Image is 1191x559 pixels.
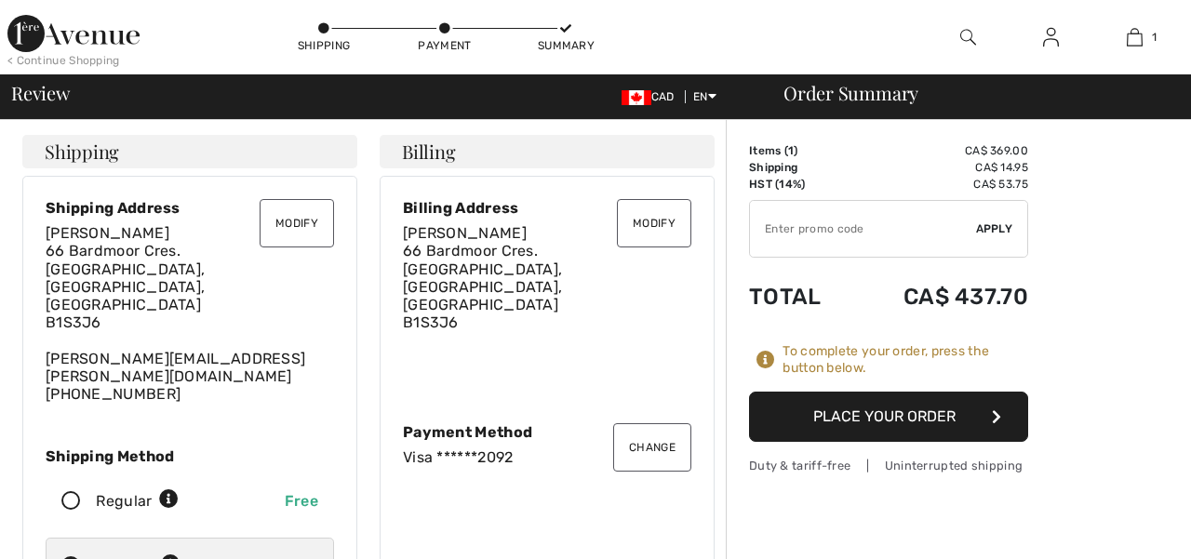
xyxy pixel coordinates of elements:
img: My Info [1043,26,1059,48]
button: Modify [260,199,334,247]
td: CA$ 369.00 [851,142,1028,159]
a: 1 [1093,26,1175,48]
span: 1 [788,144,794,157]
div: Shipping [296,37,352,54]
img: 1ère Avenue [7,15,140,52]
span: Shipping [45,142,119,161]
span: CAD [622,90,682,103]
div: Summary [538,37,594,54]
div: Billing Address [403,199,691,217]
td: CA$ 437.70 [851,265,1028,328]
td: Total [749,265,851,328]
td: Shipping [749,159,851,176]
span: 1 [1152,29,1157,46]
span: Apply [976,220,1013,237]
div: Shipping Method [46,447,334,465]
a: Sign In [1028,26,1074,49]
div: Shipping Address [46,199,334,217]
td: CA$ 53.75 [851,176,1028,193]
td: CA$ 14.95 [851,159,1028,176]
div: [PERSON_NAME][EMAIL_ADDRESS][PERSON_NAME][DOMAIN_NAME] [PHONE_NUMBER] [46,224,334,403]
input: Promo code [750,201,976,257]
button: Modify [617,199,691,247]
div: Regular [96,490,179,512]
span: Review [11,84,70,102]
div: Payment Method [403,423,691,441]
button: Place Your Order [749,392,1028,442]
span: [PERSON_NAME] [46,224,169,242]
td: HST (14%) [749,176,851,193]
img: Canadian Dollar [622,90,651,105]
span: Billing [402,142,455,161]
img: search the website [960,26,976,48]
div: Payment [417,37,473,54]
span: 66 Bardmoor Cres. [GEOGRAPHIC_DATA], [GEOGRAPHIC_DATA], [GEOGRAPHIC_DATA] B1S3J6 [403,242,562,331]
div: < Continue Shopping [7,52,120,69]
button: Change [613,423,691,472]
td: Items ( ) [749,142,851,159]
div: Order Summary [761,84,1180,102]
span: [PERSON_NAME] [403,224,527,242]
img: My Bag [1127,26,1143,48]
span: 66 Bardmoor Cres. [GEOGRAPHIC_DATA], [GEOGRAPHIC_DATA], [GEOGRAPHIC_DATA] B1S3J6 [46,242,205,331]
span: Free [285,492,318,510]
span: EN [693,90,716,103]
div: Duty & tariff-free | Uninterrupted shipping [749,457,1028,474]
div: To complete your order, press the button below. [783,343,1028,377]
